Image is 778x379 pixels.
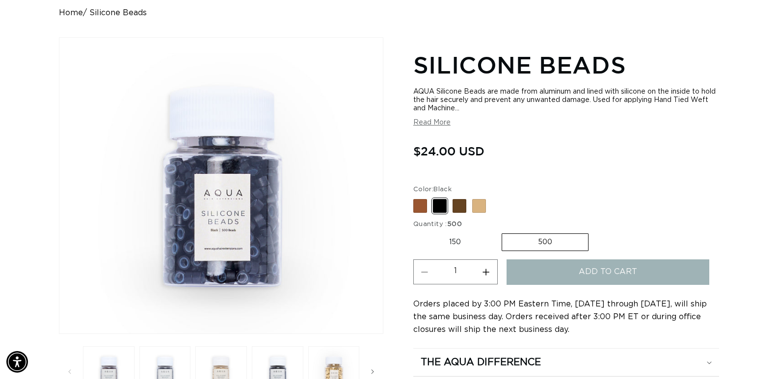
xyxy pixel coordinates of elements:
label: Blonde [472,199,486,213]
summary: The Aqua Difference [413,349,719,376]
label: 500 [502,233,589,251]
span: Orders placed by 3:00 PM Eastern Time, [DATE] through [DATE], will ship the same business day. Or... [413,300,707,333]
label: Dark Brown [453,199,466,213]
span: Silicone Beads [89,8,147,18]
nav: breadcrumbs [59,8,719,18]
span: Black [433,186,452,193]
button: Read More [413,119,451,127]
h2: The Aqua Difference [421,356,541,369]
a: Home [59,8,83,18]
span: 500 [447,221,462,227]
span: $24.00 USD [413,142,484,160]
label: Brown [413,199,427,213]
h1: Silicone Beads [413,50,719,80]
button: Add to cart [507,259,710,284]
legend: Quantity : [413,220,463,229]
label: Black [433,199,447,213]
label: 150 [413,234,497,251]
span: Add to cart [579,259,637,284]
div: Accessibility Menu [6,351,28,373]
div: AQUA Silicone Beads are made from aluminum and lined with silicone on the inside to hold the hair... [413,88,719,113]
legend: Color: [413,185,453,195]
